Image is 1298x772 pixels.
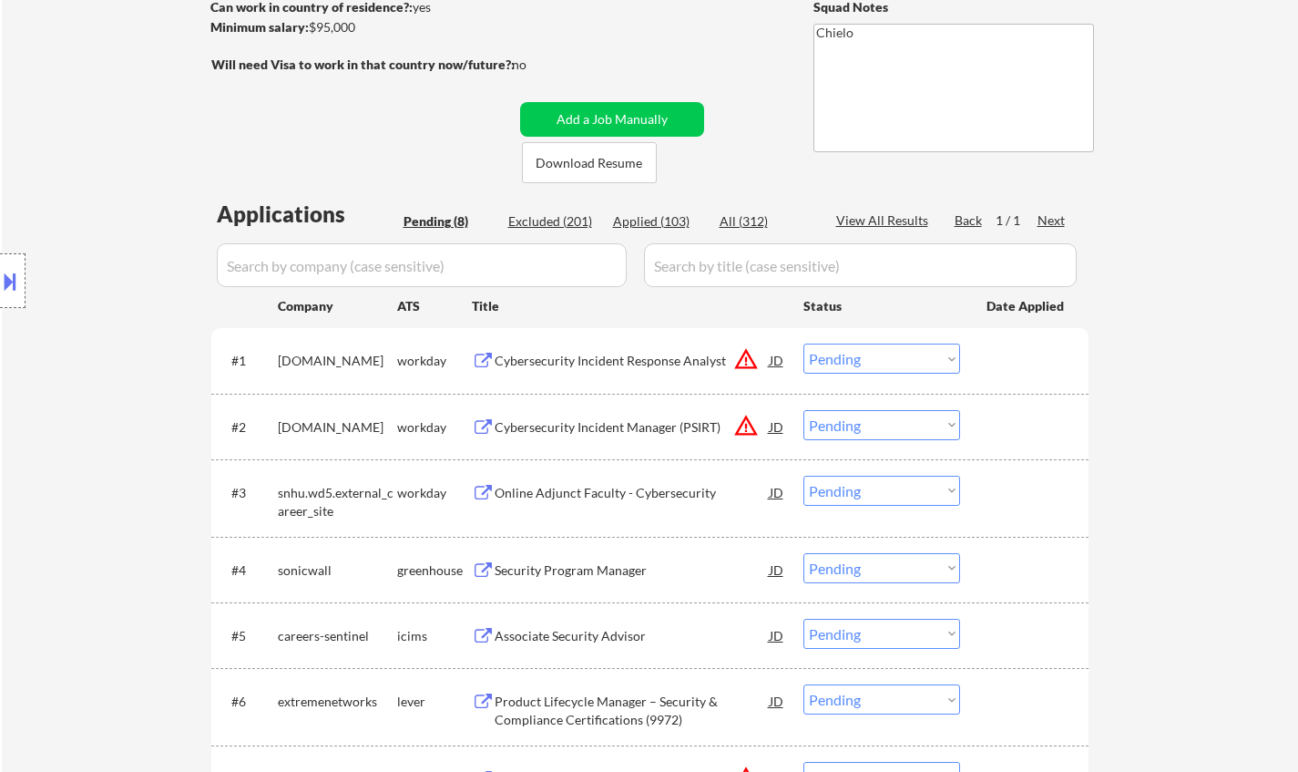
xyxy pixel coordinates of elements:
div: #3 [231,484,263,502]
div: Applied (103) [613,212,704,231]
div: [DOMAIN_NAME] [278,352,397,370]
div: Date Applied [986,297,1067,315]
div: View All Results [836,211,934,230]
div: Cybersecurity Incident Response Analyst [495,352,770,370]
div: Excluded (201) [508,212,599,231]
input: Search by company (case sensitive) [217,243,627,287]
div: workday [397,418,472,437]
div: [DOMAIN_NAME] [278,418,397,437]
div: Company [278,297,397,315]
div: JD [768,553,786,586]
input: Search by title (case sensitive) [644,243,1077,287]
div: greenhouse [397,561,472,580]
div: Associate Security Advisor [495,627,770,645]
div: lever [397,693,472,711]
div: Product Lifecycle Manager – Security & Compliance Certifications (9972) [495,693,770,728]
div: ATS [397,297,472,315]
div: Status [803,289,960,322]
div: 1 / 1 [996,211,1037,230]
div: #4 [231,561,263,580]
button: Download Resume [522,142,657,183]
div: no [512,56,564,74]
div: JD [768,619,786,652]
div: snhu.wd5.external_career_site [278,484,397,520]
div: JD [768,410,786,443]
div: Security Program Manager [495,561,770,580]
button: Add a Job Manually [520,102,704,137]
button: warning_amber [733,413,759,438]
div: JD [768,344,786,376]
div: Online Adjunct Faculty - Cybersecurity [495,484,770,502]
div: Next [1037,211,1067,230]
div: Back [955,211,984,230]
div: extremenetworks [278,693,397,711]
div: Pending (8) [404,212,495,231]
div: Cybersecurity Incident Manager (PSIRT) [495,418,770,437]
div: icims [397,627,472,645]
div: careers-sentinel [278,627,397,645]
div: JD [768,476,786,509]
div: sonicwall [278,561,397,580]
div: All (312) [720,212,811,231]
div: JD [768,685,786,717]
div: #5 [231,627,263,645]
strong: Will need Visa to work in that country now/future?: [211,57,515,72]
div: workday [397,484,472,502]
div: workday [397,352,472,370]
strong: Minimum salary: [210,19,309,35]
div: $95,000 [210,18,514,36]
div: #6 [231,693,263,711]
div: Title [472,297,786,315]
button: warning_amber [733,346,759,372]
